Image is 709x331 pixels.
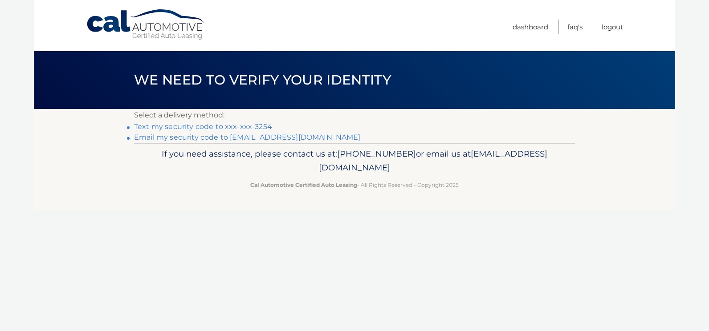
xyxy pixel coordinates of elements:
[134,122,272,131] a: Text my security code to xxx-xxx-3254
[134,72,391,88] span: We need to verify your identity
[140,147,569,175] p: If you need assistance, please contact us at: or email us at
[86,9,206,40] a: Cal Automotive
[337,149,416,159] span: [PHONE_NUMBER]
[602,20,623,34] a: Logout
[140,180,569,190] p: - All Rights Reserved - Copyright 2025
[567,20,583,34] a: FAQ's
[134,109,575,121] p: Select a delivery method:
[134,133,361,141] a: Email my security code to [EMAIL_ADDRESS][DOMAIN_NAME]
[513,20,548,34] a: Dashboard
[250,182,357,188] strong: Cal Automotive Certified Auto Leasing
